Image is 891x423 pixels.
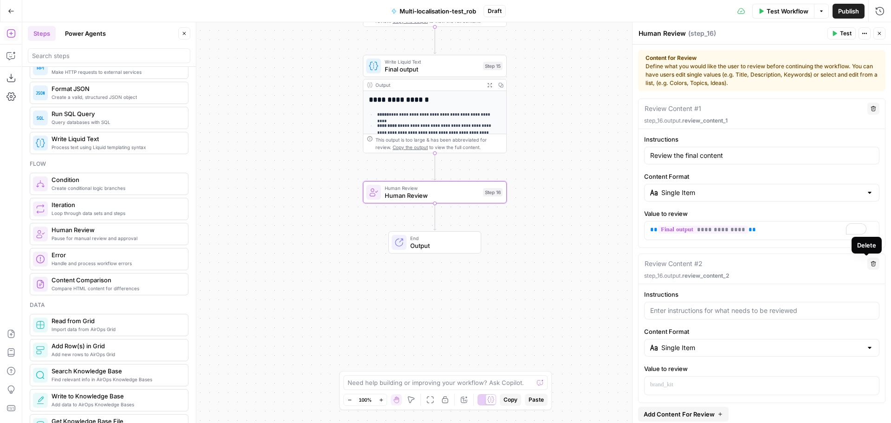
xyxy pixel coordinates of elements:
[385,58,479,65] span: Write Liquid Text
[644,290,879,299] label: Instructions
[52,209,181,217] span: Loop through data sets and steps
[650,151,873,160] input: Enter instructions for what needs to be reviewed
[838,7,859,16] span: Publish
[375,136,503,151] div: This output is too large & has been abbreviated for review. to view the full content.
[52,351,181,358] span: Add new rows to AirOps Grid
[363,181,507,203] div: Human ReviewHuman ReviewStep 16
[661,343,862,352] input: Single Item
[644,327,879,336] label: Content Format
[483,188,503,196] div: Step 16
[52,93,181,101] span: Create a valid, structured JSON object
[52,84,181,93] span: Format JSON
[52,234,181,242] span: Pause for manual review and approval
[52,184,181,192] span: Create conditional logic branches
[385,191,479,200] span: Human Review
[52,401,181,408] span: Add data to AirOps Knowledge Bases
[28,26,56,41] button: Steps
[52,316,181,325] span: Read from Grid
[385,184,479,192] span: Human Review
[661,188,862,197] input: Single Item
[52,260,181,267] span: Handle and process workflow errors
[52,134,181,143] span: Write Liquid Text
[650,306,873,315] input: Enter instructions for what needs to be reviewed
[644,117,879,125] p: step_16.output.
[833,4,865,19] button: Publish
[638,407,729,422] button: Add Content For Review
[688,29,716,38] span: ( step_16 )
[644,410,715,419] span: Add Content For Review
[52,275,181,285] span: Content Comparison
[646,54,878,62] strong: Content for Review
[52,200,181,209] span: Iteration
[483,62,503,70] div: Step 15
[644,209,879,218] label: Value to review
[52,285,181,292] span: Compare HTML content for differences
[400,7,476,16] span: Multi-localisation-test_rob
[857,241,876,250] div: Delete
[488,7,502,15] span: Draft
[504,396,517,404] span: Copy
[767,7,808,16] span: Test Workflow
[827,27,856,39] button: Test
[52,109,181,118] span: Run SQL Query
[59,26,111,41] button: Power Agents
[52,118,181,126] span: Query databases with SQL
[644,364,879,373] label: Value to review
[682,272,729,279] span: review_content_2
[52,341,181,351] span: Add Row(s) in Grid
[52,250,181,260] span: Error
[52,225,181,234] span: Human Review
[525,394,548,406] button: Paste
[410,241,473,250] span: Output
[639,29,686,38] textarea: Human Review
[644,172,879,181] label: Content Format
[500,394,521,406] button: Copy
[644,135,879,144] label: Instructions
[646,54,878,87] div: Define what you would like the user to review before continuing the workflow. You can have users ...
[52,68,181,76] span: Make HTTP requests to external services
[52,376,181,383] span: Find relevant info in AirOps Knowledge Bases
[375,81,481,89] div: Output
[52,366,181,376] span: Search Knowledge Base
[52,175,181,184] span: Condition
[359,396,372,403] span: 100%
[30,160,188,168] div: Flow
[385,65,479,74] span: Final output
[393,144,428,150] span: Copy the output
[36,280,45,289] img: vrinnnclop0vshvmafd7ip1g7ohf
[645,221,879,240] div: To enrich screen reader interactions, please activate Accessibility in Grammarly extension settings
[433,27,436,54] g: Edge from step_14 to step_15
[363,231,507,254] div: EndOutput
[30,301,188,309] div: Data
[682,117,728,124] span: review_content_1
[840,29,852,38] span: Test
[644,272,879,280] p: step_16.output.
[410,234,473,242] span: End
[32,51,186,60] input: Search steps
[433,203,436,230] g: Edge from step_16 to end
[52,325,181,333] span: Import data from AirOps Grid
[529,396,544,404] span: Paste
[386,4,482,19] button: Multi-localisation-test_rob
[433,153,436,180] g: Edge from step_15 to step_16
[52,391,181,401] span: Write to Knowledge Base
[752,4,814,19] button: Test Workflow
[52,143,181,151] span: Process text using Liquid templating syntax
